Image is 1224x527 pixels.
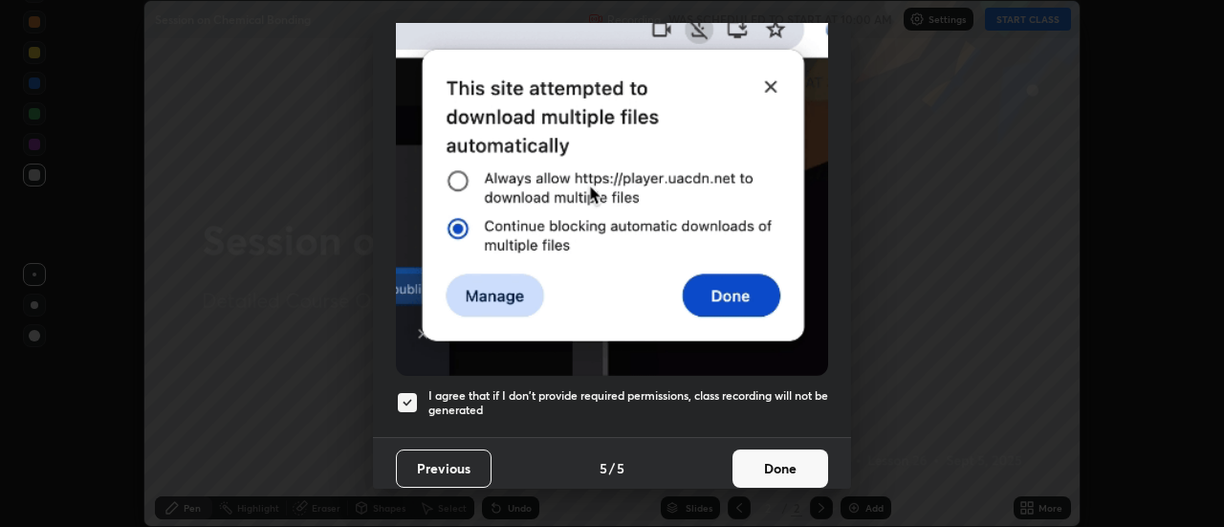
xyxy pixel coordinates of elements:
button: Done [732,450,828,488]
h4: 5 [600,458,607,478]
h5: I agree that if I don't provide required permissions, class recording will not be generated [428,388,828,418]
button: Previous [396,450,492,488]
h4: 5 [617,458,624,478]
h4: / [609,458,615,478]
